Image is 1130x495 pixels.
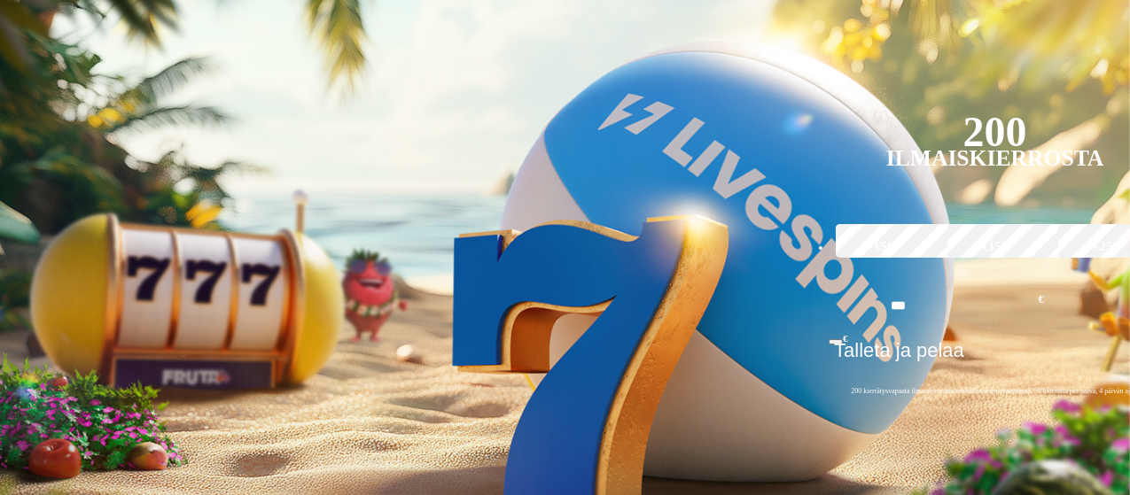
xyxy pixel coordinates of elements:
[831,221,936,273] label: €50
[963,121,1027,143] div: 200
[886,148,1104,169] div: Ilmaiskierrosta
[843,333,848,344] span: €
[834,339,964,375] span: Talleta ja pelaa
[943,221,1048,273] label: €150
[1039,291,1044,308] span: €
